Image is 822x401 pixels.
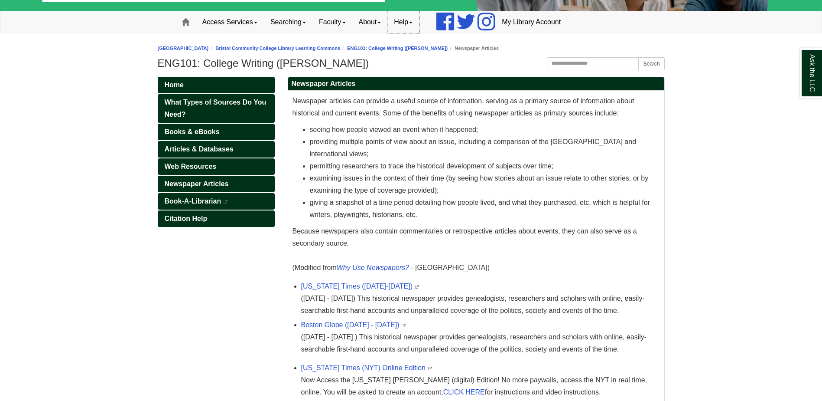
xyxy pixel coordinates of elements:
[310,124,660,136] li: seeing how people viewed an event when it happened;
[158,94,275,123] a: What Types of Sources Do You Need?
[158,210,275,227] a: Citation Help
[158,77,275,93] a: Home
[301,293,660,317] div: ([DATE] - [DATE]) This historical newspaper provides genealogists, researchers and scholars with ...
[301,331,660,355] p: ([DATE] - [DATE] ) This historical newspaper provides genealogists, researchers and scholars with...
[223,200,228,204] i: This link opens in a new window
[158,44,665,53] nav: breadcrumb
[310,197,660,221] li: giving a snapshot of a time period detailing how people lived, and what they purchased, etc. whic...
[443,388,485,396] a: CLICK HERE
[215,46,340,51] a: Bristol Community College Library Learning Commons
[301,374,660,398] div: Now Access the [US_STATE] [PERSON_NAME] (digital) Edition! No more paywalls, access the NYT in re...
[158,46,209,51] a: [GEOGRAPHIC_DATA]
[165,197,221,205] span: Book-A-Librarian
[301,321,400,329] a: Boston Globe ([DATE] - [DATE])
[165,163,217,170] span: Web Resources
[310,172,660,197] li: examining issues in the context of their time (by seeing how stories about an issue relate to oth...
[337,264,409,271] a: Why Use Newspapers?
[158,57,665,69] h1: ENG101: College Writing ([PERSON_NAME])
[165,215,208,222] span: Citation Help
[158,176,275,192] a: Newspaper Articles
[638,57,664,70] button: Search
[427,367,432,371] i: This link opens in a new window
[448,44,499,53] li: Newspaper Articles
[165,81,184,89] span: Home
[347,46,448,51] a: ENG101: College Writing ([PERSON_NAME])
[310,160,660,172] li: permitting researchers to trace the historical development of subjects over time;
[158,158,275,175] a: Web Resources
[158,193,275,210] a: Book-A-Librarian
[288,77,664,91] h2: Newspaper Articles
[301,283,413,290] a: [US_STATE] Times ([DATE]-[DATE])
[264,11,312,33] a: Searching
[158,77,275,227] div: Guide Pages
[301,364,426,371] a: [US_STATE] Times (NYT) Online Edition
[495,11,567,33] a: My Library Account
[165,180,229,187] span: Newspaper Articles
[352,11,388,33] a: About
[387,11,419,33] a: Help
[165,145,234,153] span: Articles & Databases
[196,11,264,33] a: Access Services
[158,141,275,158] a: Articles & Databases
[292,225,660,274] p: Because newspapers also contain commentaries or retrospective articles about events, they can als...
[158,124,275,140] a: Books & eBooks
[401,324,406,328] i: This link opens in a new window
[310,136,660,160] li: providing multiple points of view about an issue, including a comparison of the [GEOGRAPHIC_DATA]...
[165,99,266,118] span: What Types of Sources Do You Need?
[292,95,660,119] p: Newspaper articles can provide a useful source of information, serving as a primary source of inf...
[414,285,419,289] i: This link opens in a new window
[312,11,352,33] a: Faculty
[165,128,220,135] span: Books & eBooks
